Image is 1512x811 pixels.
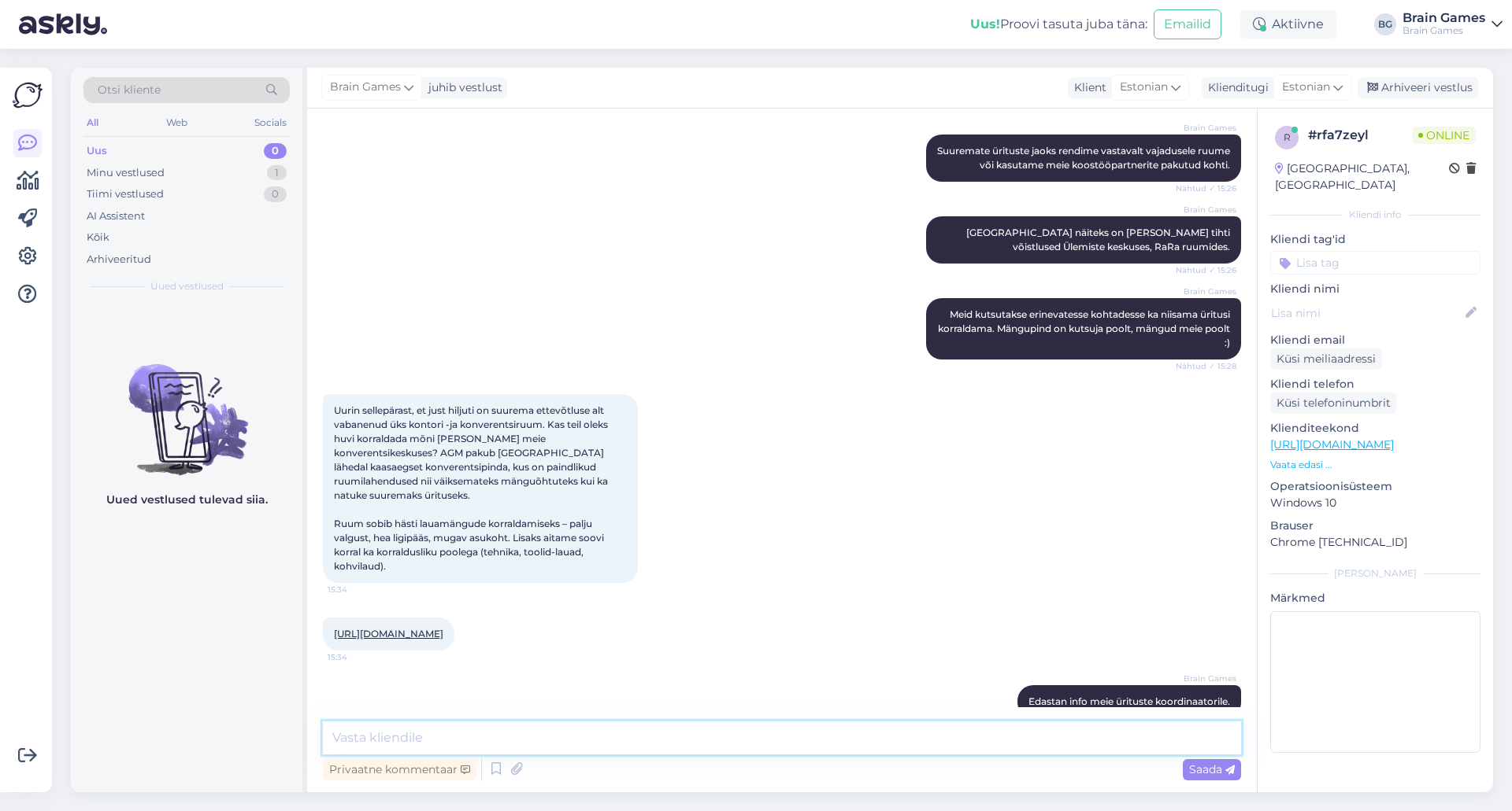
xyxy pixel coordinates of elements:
div: Klienditugi [1202,79,1269,96]
div: 0 [264,143,287,159]
p: Chrome [TECHNICAL_ID] [1270,534,1480,551]
p: Kliendi tag'id [1270,231,1480,248]
a: Brain GamesBrain Games [1403,12,1503,37]
div: Socials [251,112,290,133]
div: Aktiivne [1240,10,1336,39]
span: Nähtud ✓ 15:26 [1176,264,1236,276]
b: Uus! [970,17,1000,31]
a: [URL][DOMAIN_NAME] [1270,437,1394,452]
p: Kliendi email [1270,332,1480,348]
span: 15:34 [328,584,387,595]
a: [URL][DOMAIN_NAME] [334,628,443,640]
div: # rfa7zeyl [1308,126,1412,145]
div: BG [1374,13,1396,35]
div: Küsi telefoninumbrit [1270,393,1397,414]
p: Klienditeekond [1270,420,1480,437]
div: [PERSON_NAME] [1270,566,1480,581]
span: Brain Games [1177,286,1236,297]
p: Uued vestlused tulevad siia. [106,492,268,508]
p: Vaata edasi ... [1270,458,1480,472]
div: Uus [87,143,107,159]
div: Minu vestlused [87,165,165,181]
div: juhib vestlust [422,79,502,96]
p: Märkmed [1270,590,1480,606]
span: Uurin sellepärast, et just hiljuti on suurema ettevõtluse alt vabanenud üks kontori -ja konverent... [334,404,610,572]
span: Edastan info meie ürituste koordinaatorile. [1028,695,1230,707]
span: Estonian [1120,79,1168,96]
span: Nähtud ✓ 15:26 [1176,182,1236,194]
div: 0 [264,186,287,202]
input: Lisa nimi [1271,304,1462,322]
span: Saada [1189,762,1235,776]
span: Otsi kliente [98,82,161,98]
div: All [83,112,102,133]
span: Brain Games [1177,673,1236,684]
span: Brain Games [1177,122,1236,134]
div: Proovi tasuta juba täna: [970,15,1147,34]
input: Lisa tag [1270,251,1480,275]
span: Online [1412,127,1476,144]
span: Brain Games [1177,204,1236,216]
div: 1 [267,165,287,181]
p: Kliendi nimi [1270,281,1480,297]
span: [GEOGRAPHIC_DATA] näiteks on [PERSON_NAME] tihti võistlused Ülemiste keskuses, RaRa ruumides. [966,227,1232,253]
div: Tiimi vestlused [87,186,164,202]
div: [GEOGRAPHIC_DATA], [GEOGRAPHIC_DATA] [1275,160,1449,194]
div: Brain Games [1403,24,1485,37]
span: Nähtud ✓ 15:28 [1176,360,1236,372]
span: Estonian [1282,79,1330,96]
img: Askly Logo [13,80,43,110]
span: Brain Games [330,79,401,96]
button: Emailid [1154,9,1221,39]
div: Klient [1068,79,1106,96]
div: Küsi meiliaadressi [1270,348,1382,370]
span: Suuremate ürituste jaoks rendime vastavalt vajadusele ruume või kasutame meie koostööpartnerite p... [937,145,1232,171]
span: Uued vestlused [150,279,224,293]
div: Web [163,112,191,133]
p: Brauser [1270,518,1480,534]
p: Operatsioonisüsteem [1270,478,1480,495]
span: r [1284,131,1291,143]
p: Windows 10 [1270,495,1480,511]
div: Arhiveeritud [87,252,151,267]
div: Brain Games [1403,12,1485,24]
div: Arhiveeri vestlus [1358,77,1479,98]
div: Kliendi info [1270,208,1480,222]
img: No chats [71,336,302,477]
p: Kliendi telefon [1270,376,1480,393]
div: Privaatne kommentaar [323,759,476,780]
span: Meid kutsutakse erinevatesse kohtadesse ka niisama üritusi korraldama. Mängupind on kutsuja poolt... [938,308,1232,348]
span: 15:34 [328,651,387,663]
div: Kõik [87,230,109,245]
div: AI Assistent [87,208,145,224]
